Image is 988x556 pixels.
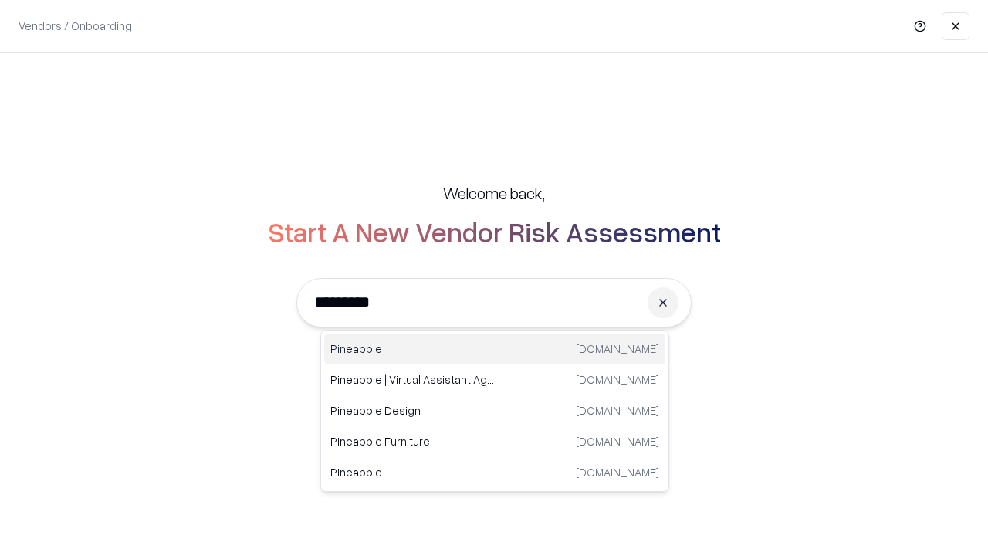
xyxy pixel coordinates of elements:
[576,433,659,449] p: [DOMAIN_NAME]
[576,341,659,357] p: [DOMAIN_NAME]
[320,330,669,492] div: Suggestions
[330,402,495,419] p: Pineapple Design
[268,216,721,247] h2: Start A New Vendor Risk Assessment
[576,402,659,419] p: [DOMAIN_NAME]
[19,18,132,34] p: Vendors / Onboarding
[443,182,545,204] h5: Welcome back,
[576,371,659,388] p: [DOMAIN_NAME]
[330,371,495,388] p: Pineapple | Virtual Assistant Agency
[330,464,495,480] p: Pineapple
[330,341,495,357] p: Pineapple
[330,433,495,449] p: Pineapple Furniture
[576,464,659,480] p: [DOMAIN_NAME]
